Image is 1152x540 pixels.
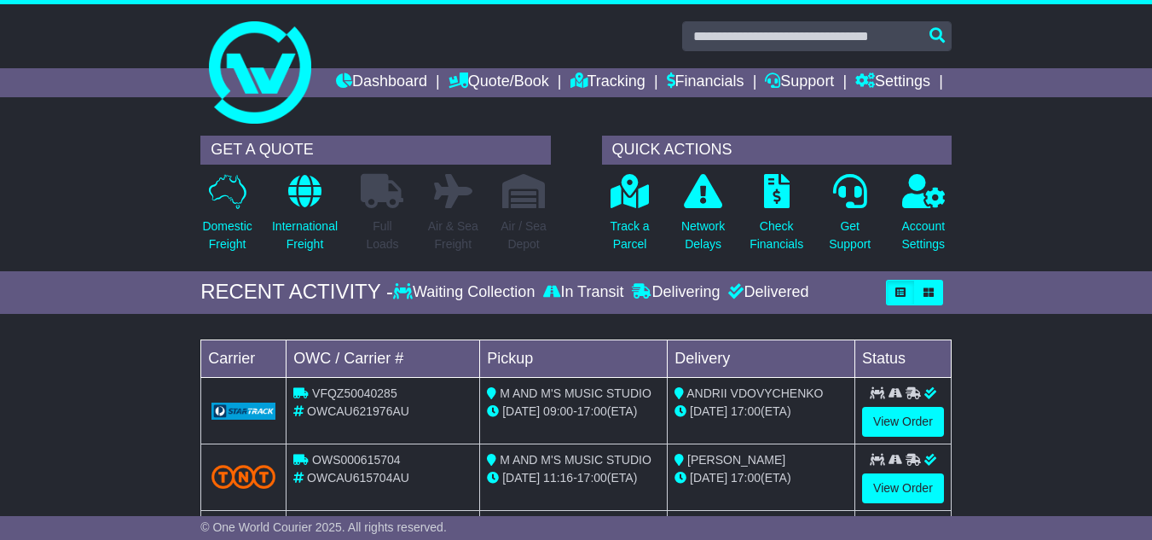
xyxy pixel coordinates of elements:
p: International Freight [272,218,338,253]
td: Status [855,340,952,377]
span: M AND M'S MUSIC STUDIO [500,386,651,400]
div: GET A QUOTE [200,136,550,165]
a: Dashboard [336,68,427,97]
a: Financials [667,68,744,97]
span: [DATE] [690,404,727,418]
span: 17:00 [731,471,761,485]
div: - (ETA) [487,403,660,421]
div: RECENT ACTIVITY - [200,280,393,305]
span: OWCAU615704AU [307,471,409,485]
span: VFQZ50040285 [312,386,397,400]
a: Support [765,68,834,97]
td: Delivery [668,340,855,377]
a: AccountSettings [900,173,946,263]
p: Domestic Freight [202,218,252,253]
span: OWCAU621976AU [307,404,409,418]
span: M AND M'S MUSIC STUDIO [500,453,651,467]
span: 09:00 [543,404,573,418]
p: Check Financials [750,218,803,253]
img: GetCarrierServiceLogo [211,403,275,420]
span: [PERSON_NAME] [687,453,785,467]
span: 17:00 [731,404,761,418]
div: Delivered [724,283,808,302]
p: Network Delays [681,218,725,253]
a: CheckFinancials [749,173,804,263]
div: Delivering [628,283,724,302]
img: TNT_Domestic.png [211,465,275,488]
a: Tracking [570,68,645,97]
span: © One World Courier 2025. All rights reserved. [200,520,447,534]
div: (ETA) [674,469,848,487]
a: GetSupport [828,173,871,263]
div: - (ETA) [487,469,660,487]
p: Air & Sea Freight [428,218,478,253]
a: View Order [862,473,944,503]
p: Account Settings [901,218,945,253]
p: Get Support [829,218,871,253]
a: Track aParcel [609,173,650,263]
span: 17:00 [577,471,607,485]
a: NetworkDelays [680,173,726,263]
p: Full Loads [361,218,403,253]
span: OWS000615704 [312,453,401,467]
span: [DATE] [690,471,727,485]
td: Pickup [480,340,668,377]
p: Track a Parcel [610,218,649,253]
a: Settings [855,68,930,97]
td: OWC / Carrier # [287,340,480,377]
span: [DATE] [502,404,540,418]
p: Air / Sea Depot [501,218,547,253]
span: 17:00 [577,404,607,418]
div: QUICK ACTIONS [602,136,952,165]
span: ANDRII VDOVYCHENKO [686,386,823,400]
a: View Order [862,407,944,437]
span: [DATE] [502,471,540,485]
div: Waiting Collection [393,283,539,302]
a: DomesticFreight [201,173,252,263]
div: (ETA) [674,403,848,421]
div: In Transit [539,283,628,302]
span: 11:16 [543,471,573,485]
a: InternationalFreight [271,173,339,263]
td: Carrier [201,340,287,377]
a: Quote/Book [449,68,549,97]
